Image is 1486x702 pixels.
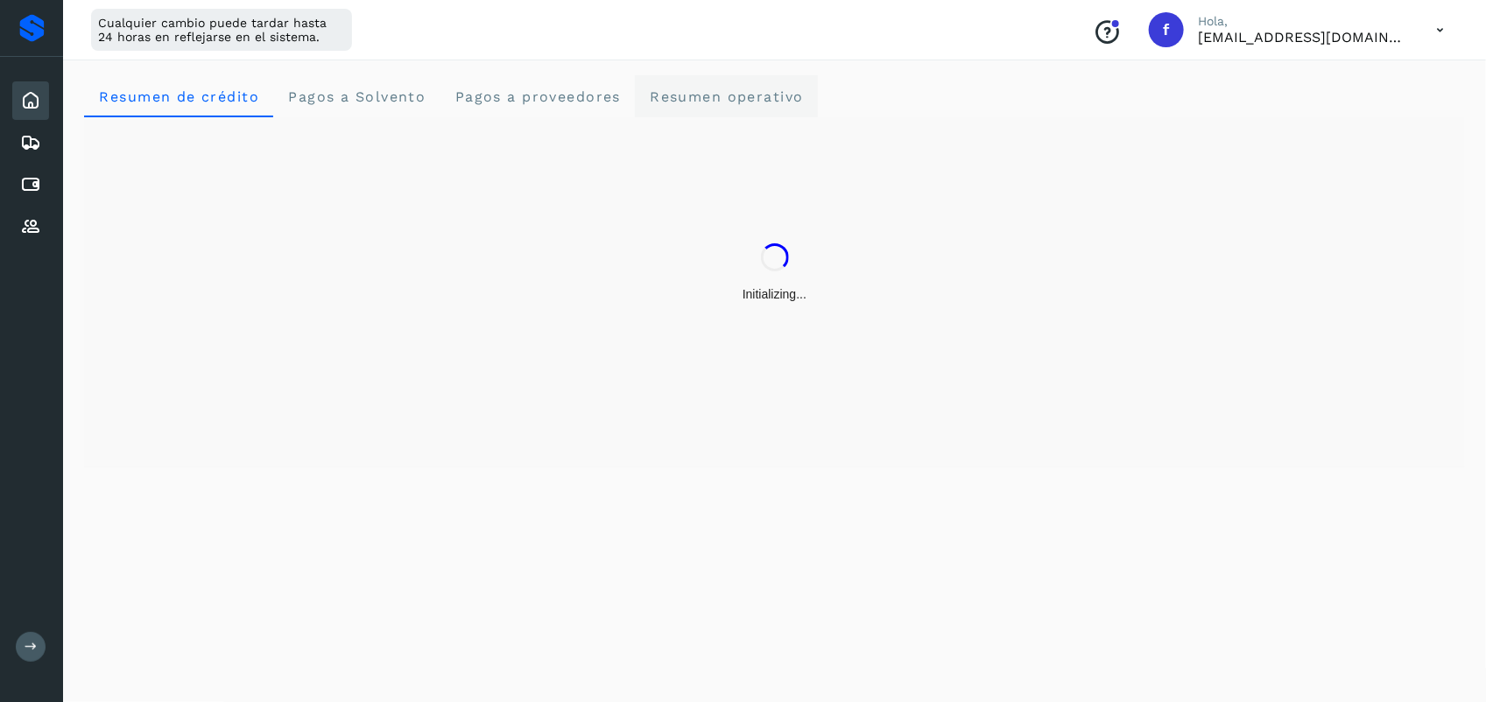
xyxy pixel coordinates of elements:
p: fepadilla@niagarawater.com [1198,29,1408,46]
span: Pagos a Solvento [287,88,426,105]
div: Embarques [12,123,49,162]
span: Pagos a proveedores [454,88,621,105]
div: Proveedores [12,207,49,246]
p: Hola, [1198,14,1408,29]
span: Resumen operativo [649,88,804,105]
span: Resumen de crédito [98,88,259,105]
div: Inicio [12,81,49,120]
div: Cuentas por pagar [12,165,49,204]
div: Cualquier cambio puede tardar hasta 24 horas en reflejarse en el sistema. [91,9,352,51]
